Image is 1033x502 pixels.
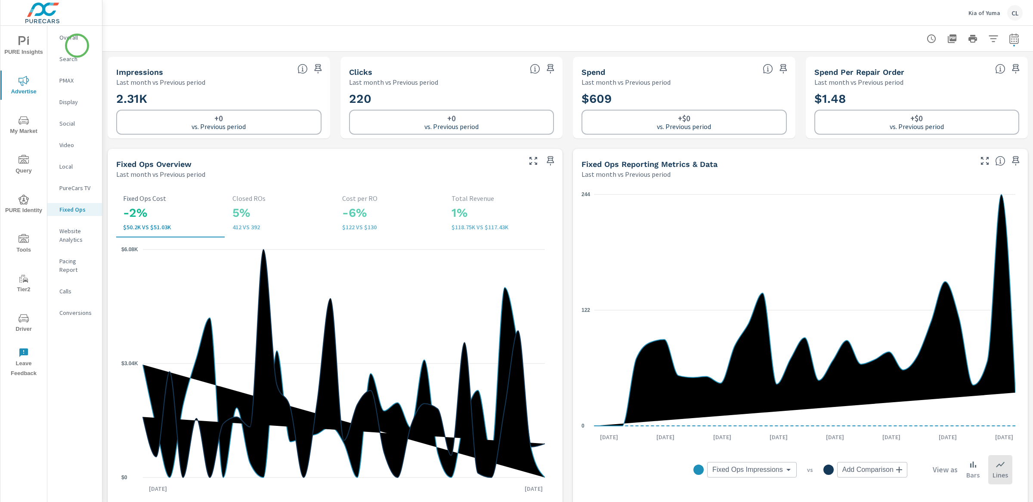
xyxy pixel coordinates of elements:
[581,191,590,197] text: 244
[47,117,102,130] div: Social
[3,348,44,379] span: Leave Feedback
[544,62,557,76] span: Save this to your personalized report
[59,287,95,296] p: Calls
[985,30,1002,47] button: Apply Filters
[452,194,547,202] p: Total Revenue
[47,285,102,298] div: Calls
[452,224,547,231] p: $118,747 vs $117,433
[116,91,322,106] h2: 2.31K
[933,465,958,474] h6: View as
[116,160,192,169] h5: Fixed Ops Overview
[192,123,246,130] p: vs. Previous period
[123,206,219,220] h3: -2%
[342,206,438,220] h3: -6%
[814,68,904,77] h5: Spend Per Repair Order
[3,274,44,295] span: Tier2
[121,246,138,253] text: $6.08K
[814,91,1020,106] h2: $1.48
[1009,62,1023,76] span: Save this to your personalized report
[0,26,47,382] div: nav menu
[214,114,223,123] h6: +0
[47,52,102,65] div: Search
[116,77,205,87] p: Last month vs Previous period
[59,141,95,149] p: Video
[59,162,95,171] p: Local
[424,123,479,130] p: vs. Previous period
[995,156,1005,166] span: Understand Fixed Ops data over time and see how metrics compare to each other.
[59,119,95,128] p: Social
[989,433,1019,441] p: [DATE]
[47,31,102,44] div: Overall
[910,114,923,123] h6: +$0
[349,91,554,106] h2: 220
[59,308,95,317] p: Conversions
[978,154,992,168] button: Make Fullscreen
[581,169,671,179] p: Last month vs Previous period
[3,115,44,136] span: My Market
[59,76,95,85] p: PMAX
[452,206,547,220] h3: 1%
[59,257,95,274] p: Pacing Report
[707,433,737,441] p: [DATE]
[594,433,624,441] p: [DATE]
[342,194,438,202] p: Cost per RO
[707,462,797,477] div: Fixed Ops Impressions
[650,433,680,441] p: [DATE]
[3,76,44,97] span: Advertise
[297,64,308,74] span: The number of times an ad was shown on your behalf.
[581,160,718,169] h5: Fixed Ops Reporting Metrics & Data
[519,484,549,493] p: [DATE]
[678,114,690,123] h6: +$0
[712,465,783,474] span: Fixed Ops Impressions
[47,306,102,319] div: Conversions
[311,62,325,76] span: Save this to your personalized report
[47,74,102,87] div: PMAX
[842,465,894,474] span: Add Comparison
[123,194,219,202] p: Fixed Ops Cost
[59,98,95,106] p: Display
[121,474,127,480] text: $0
[968,9,1000,17] p: Kia of Yuma
[764,433,794,441] p: [DATE]
[59,227,95,244] p: Website Analytics
[47,225,102,246] div: Website Analytics
[3,234,44,255] span: Tools
[47,255,102,276] div: Pacing Report
[116,169,205,179] p: Last month vs Previous period
[814,77,903,87] p: Last month vs Previous period
[349,68,372,77] h5: Clicks
[943,30,961,47] button: "Export Report to PDF"
[232,224,328,231] p: 412 vs 392
[933,433,963,441] p: [DATE]
[530,64,540,74] span: The number of times an ad was clicked by a consumer.
[890,123,944,130] p: vs. Previous period
[121,360,138,366] text: $3.04K
[995,64,1005,74] span: Average cost of Fixed Operations-oriented advertising per each Repair Order closed at the dealer ...
[59,205,95,214] p: Fixed Ops
[776,62,790,76] span: Save this to your personalized report
[47,95,102,108] div: Display
[763,64,773,74] span: The amount of money spent on advertising during the period.
[3,313,44,334] span: Driver
[837,462,907,477] div: Add Comparison
[342,224,438,231] p: $122 vs $130
[59,184,95,192] p: PureCars TV
[581,307,590,313] text: 122
[544,154,557,168] span: Save this to your personalized report
[966,470,980,480] p: Bars
[232,206,328,220] h3: 5%
[349,77,438,87] p: Last month vs Previous period
[143,484,173,493] p: [DATE]
[581,68,605,77] h5: Spend
[232,194,328,202] p: Closed ROs
[657,123,711,130] p: vs. Previous period
[581,77,671,87] p: Last month vs Previous period
[3,194,44,216] span: PURE Identity
[3,36,44,57] span: PURE Insights
[47,160,102,173] div: Local
[59,33,95,42] p: Overall
[1009,154,1023,168] span: Save this to your personalized report
[964,30,981,47] button: Print Report
[47,139,102,151] div: Video
[526,154,540,168] button: Make Fullscreen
